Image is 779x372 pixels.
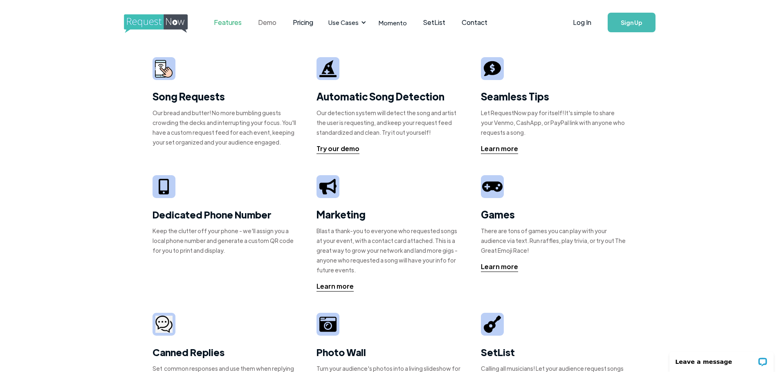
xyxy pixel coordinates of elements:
div: Our bread and butter! No more bumbling guests crowding the decks and interrupting your focus. You... [153,108,299,147]
a: SetList [415,10,453,35]
a: Features [206,10,250,35]
img: video game [482,178,503,195]
strong: Seamless Tips [481,90,549,102]
iframe: LiveChat chat widget [664,346,779,372]
a: Contact [453,10,496,35]
strong: Marketing [317,208,366,221]
img: guitar [484,316,501,333]
img: wizard hat [319,60,337,77]
div: Let RequestNow pay for itself! It's simple to share your Venmo, CashApp, or PayPal link with anyo... [481,108,627,137]
a: Learn more [481,262,518,272]
div: Use Cases [323,10,368,35]
div: Our detection system will detect the song and artist the user is requesting, and keep your reques... [317,108,462,137]
a: home [124,14,185,31]
div: Learn more [317,281,354,291]
a: Log In [565,8,599,37]
div: Blast a thank-you to everyone who requested songs at your event, with a contact card attached. Th... [317,226,462,275]
strong: Photo Wall [317,345,366,359]
a: Pricing [285,10,321,35]
strong: Canned Replies [153,345,224,359]
img: iphone [159,179,168,195]
a: Try our demo [317,144,359,154]
a: Sign Up [608,13,656,32]
a: Demo [250,10,285,35]
div: There are tons of games you can play with your audience via text. Run raffles, play trivia, or tr... [481,226,627,255]
div: Use Cases [328,18,359,27]
img: camera icon [319,316,337,333]
div: Keep the clutter off your phone - we'll assign you a local phone number and generate a custom QR ... [153,226,299,255]
strong: Song Requests [153,90,225,102]
img: smarphone [155,60,173,78]
img: tip sign [484,60,501,77]
img: requestnow logo [124,14,203,33]
strong: SetList [481,345,515,359]
a: Momento [370,11,415,35]
a: Learn more [481,144,518,154]
a: Learn more [317,281,354,292]
img: camera icon [155,316,173,333]
strong: Automatic Song Detection [317,90,445,102]
strong: Dedicated Phone Number [153,208,272,221]
img: megaphone [319,179,337,194]
strong: Games [481,208,515,221]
